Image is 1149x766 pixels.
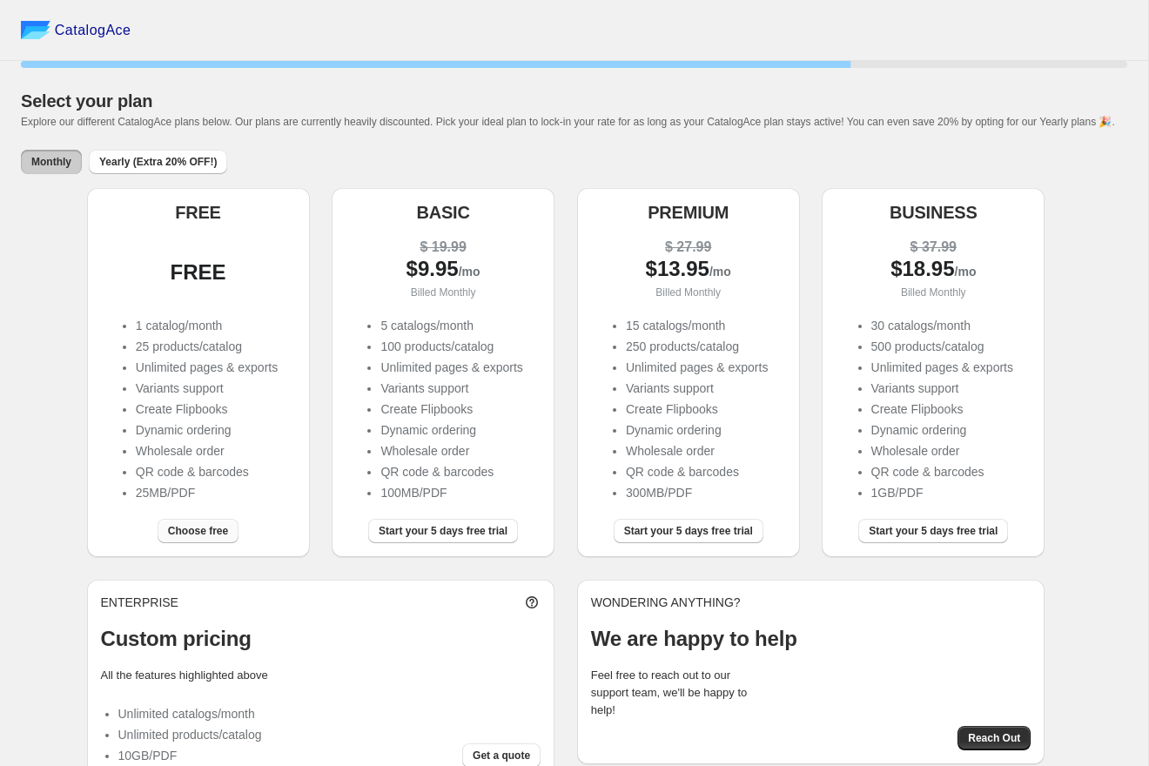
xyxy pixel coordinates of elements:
li: QR code & barcodes [871,463,1013,480]
span: Select your plan [21,91,152,111]
button: Reach Out [957,726,1031,750]
p: Feel free to reach out to our support team, we'll be happy to help! [591,667,765,719]
li: 10GB/PDF [118,747,262,764]
p: WONDERING ANYTHING? [591,594,1031,611]
li: 100MB/PDF [380,484,522,501]
div: $ 19.99 [346,239,541,256]
div: $ 18.95 [836,260,1031,280]
li: 100 products/catalog [380,338,522,355]
li: 1 catalog/month [136,317,278,334]
span: Get a quote [473,749,530,763]
li: 5 catalogs/month [380,317,522,334]
span: Choose free [168,524,228,538]
label: All the features highlighted above [101,669,268,682]
li: Unlimited pages & exports [136,359,278,376]
p: Billed Monthly [836,284,1031,301]
button: Start your 5 days free trial [368,519,518,543]
div: $ 13.95 [591,260,786,280]
p: ENTERPRISE [101,594,178,611]
li: Create Flipbooks [871,400,1013,418]
li: 25MB/PDF [136,484,278,501]
li: Variants support [380,380,522,397]
button: Yearly (Extra 20% OFF!) [89,150,227,174]
span: /mo [955,265,977,279]
img: catalog ace [21,21,50,39]
div: $ 9.95 [346,260,541,280]
span: Monthly [31,155,71,169]
li: Wholesale order [626,442,768,460]
h5: BUSINESS [890,202,978,223]
span: /mo [709,265,731,279]
li: Create Flipbooks [380,400,522,418]
li: 250 products/catalog [626,338,768,355]
p: We are happy to help [591,625,1031,653]
li: Create Flipbooks [136,400,278,418]
button: Monthly [21,150,82,174]
div: FREE [101,264,296,281]
span: Start your 5 days free trial [869,524,998,538]
li: 30 catalogs/month [871,317,1013,334]
p: Billed Monthly [591,284,786,301]
li: 300MB/PDF [626,484,768,501]
p: Custom pricing [101,625,541,653]
li: Unlimited pages & exports [871,359,1013,376]
span: Start your 5 days free trial [624,524,753,538]
span: Explore our different CatalogAce plans below. Our plans are currently heavily discounted. Pick yo... [21,116,1115,128]
li: Unlimited pages & exports [626,359,768,376]
button: Start your 5 days free trial [614,519,763,543]
span: Yearly (Extra 20% OFF!) [99,155,217,169]
li: Variants support [626,380,768,397]
li: QR code & barcodes [136,463,278,480]
h5: PREMIUM [648,202,729,223]
span: CatalogAce [55,22,131,39]
li: 500 products/catalog [871,338,1013,355]
li: Dynamic ordering [380,421,522,439]
li: Dynamic ordering [626,421,768,439]
span: Start your 5 days free trial [379,524,507,538]
li: Wholesale order [136,442,278,460]
h5: FREE [175,202,221,223]
h5: BASIC [416,202,469,223]
div: $ 37.99 [836,239,1031,256]
li: Unlimited products/catalog [118,726,262,743]
li: Dynamic ordering [871,421,1013,439]
div: $ 27.99 [591,239,786,256]
li: 15 catalogs/month [626,317,768,334]
li: QR code & barcodes [626,463,768,480]
li: Unlimited pages & exports [380,359,522,376]
li: Unlimited catalogs/month [118,705,262,722]
li: 25 products/catalog [136,338,278,355]
li: Variants support [136,380,278,397]
span: /mo [459,265,480,279]
p: Billed Monthly [346,284,541,301]
li: Wholesale order [380,442,522,460]
li: Wholesale order [871,442,1013,460]
button: Start your 5 days free trial [858,519,1008,543]
span: Reach Out [968,731,1020,745]
button: Choose free [158,519,239,543]
li: Dynamic ordering [136,421,278,439]
li: QR code & barcodes [380,463,522,480]
li: 1GB/PDF [871,484,1013,501]
li: Create Flipbooks [626,400,768,418]
li: Variants support [871,380,1013,397]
